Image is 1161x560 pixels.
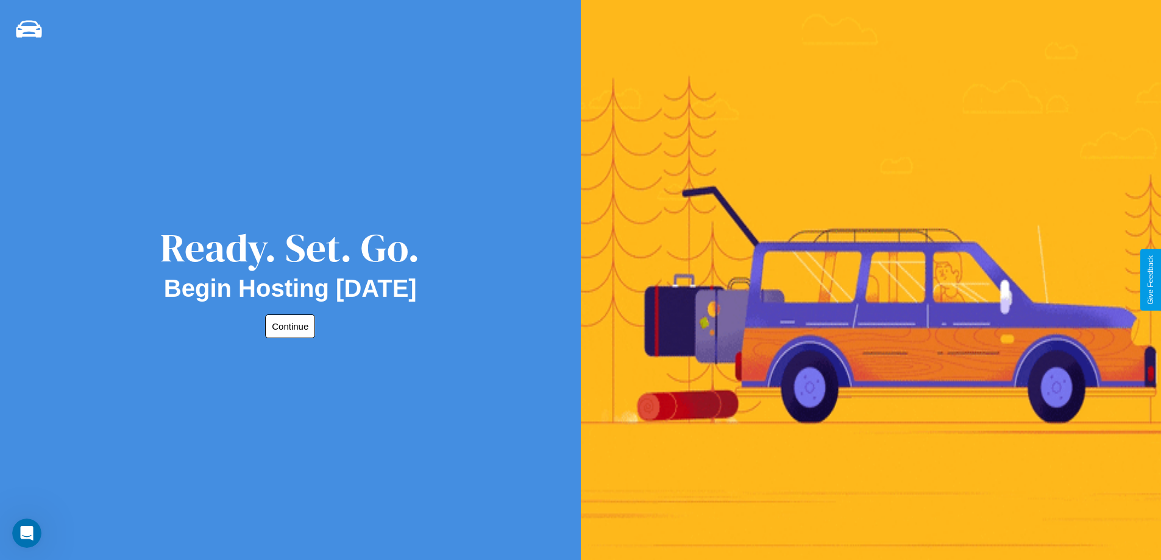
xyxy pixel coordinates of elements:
button: Continue [265,314,315,338]
h2: Begin Hosting [DATE] [164,275,417,302]
div: Ready. Set. Go. [160,221,420,275]
div: Give Feedback [1146,255,1155,305]
iframe: Intercom live chat [12,519,41,548]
